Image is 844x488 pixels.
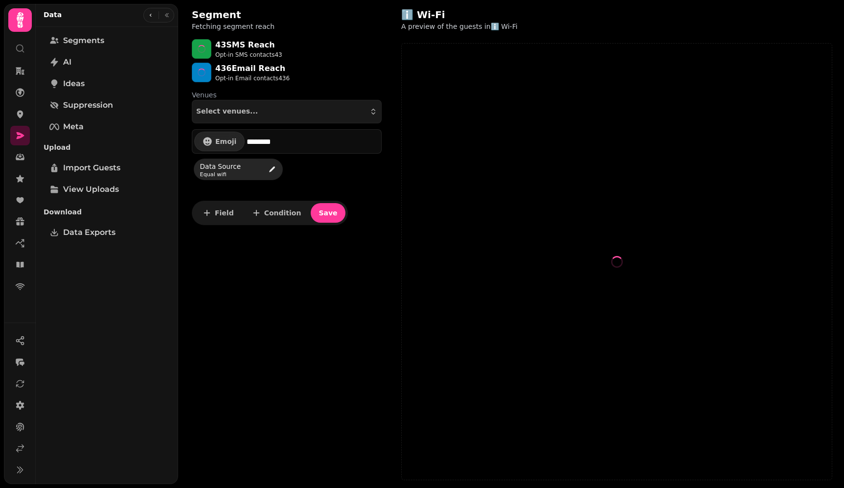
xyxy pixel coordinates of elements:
[200,172,259,177] span: Equal wifi
[215,39,282,51] p: 43 SMS Reach
[194,203,242,223] button: Field
[215,51,282,59] p: Opt-in SMS contacts 43
[264,209,301,216] span: Condition
[192,90,382,100] label: Venues
[63,78,85,90] span: Ideas
[44,74,170,93] a: Ideas
[44,31,170,50] a: Segments
[192,22,274,31] p: Fetching segment reach
[44,52,170,72] a: AI
[194,132,245,151] button: Emoji
[44,223,170,242] a: Data Exports
[311,203,345,223] button: Save
[192,8,274,22] h2: Segment
[63,121,84,133] span: Meta
[44,158,170,178] a: Import Guests
[36,27,178,484] nav: Tabs
[319,209,337,216] span: Save
[215,74,290,82] p: Opt-in Email contacts 436
[63,227,115,238] span: Data Exports
[215,209,234,216] span: Field
[44,180,170,199] a: View Uploads
[192,100,382,123] button: Select venues...
[63,99,113,111] span: Suppression
[44,203,170,221] p: Download
[63,56,71,68] span: AI
[401,22,652,31] p: A preview of the guests in ℹ️ Wi-Fi
[196,108,258,116] span: Select venues...
[215,63,290,74] p: 436 Email Reach
[63,184,119,195] span: View Uploads
[215,138,236,145] span: Emoji
[401,8,589,22] h2: ℹ️ Wi-Fi
[63,35,104,46] span: Segments
[63,162,120,174] span: Import Guests
[244,203,309,223] button: Condition
[264,162,280,177] button: edit
[44,117,170,137] a: Meta
[200,162,259,171] span: Data source
[44,139,170,156] p: Upload
[44,95,170,115] a: Suppression
[44,10,62,20] h2: Data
